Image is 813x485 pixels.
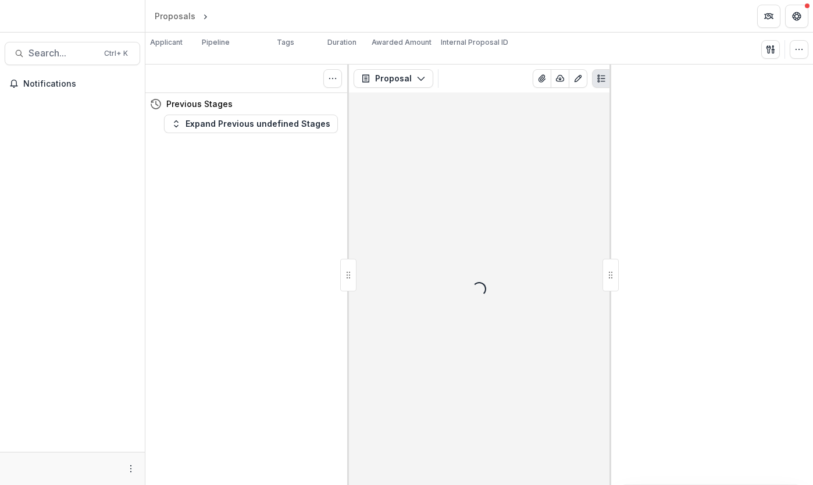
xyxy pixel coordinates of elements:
button: Toggle View Cancelled Tasks [323,69,342,88]
a: Proposals [150,8,200,24]
p: Awarded Amount [372,37,432,48]
button: More [124,462,138,476]
button: Edit as form [569,69,587,88]
button: Proposal [354,69,433,88]
span: Notifications [23,79,135,89]
p: Duration [327,37,356,48]
button: Partners [757,5,780,28]
nav: breadcrumb [150,8,260,24]
button: Notifications [5,74,140,93]
h4: Previous Stages [166,98,233,110]
button: Expand Previous undefined Stages [164,115,338,133]
button: Plaintext view [592,69,611,88]
p: Internal Proposal ID [441,37,508,48]
div: Ctrl + K [102,47,130,60]
div: Proposals [155,10,195,22]
p: Applicant [150,37,183,48]
button: Search... [5,42,140,65]
button: Get Help [785,5,808,28]
p: Tags [277,37,294,48]
button: View Attached Files [533,69,551,88]
p: Pipeline [202,37,230,48]
span: Search... [28,48,97,59]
